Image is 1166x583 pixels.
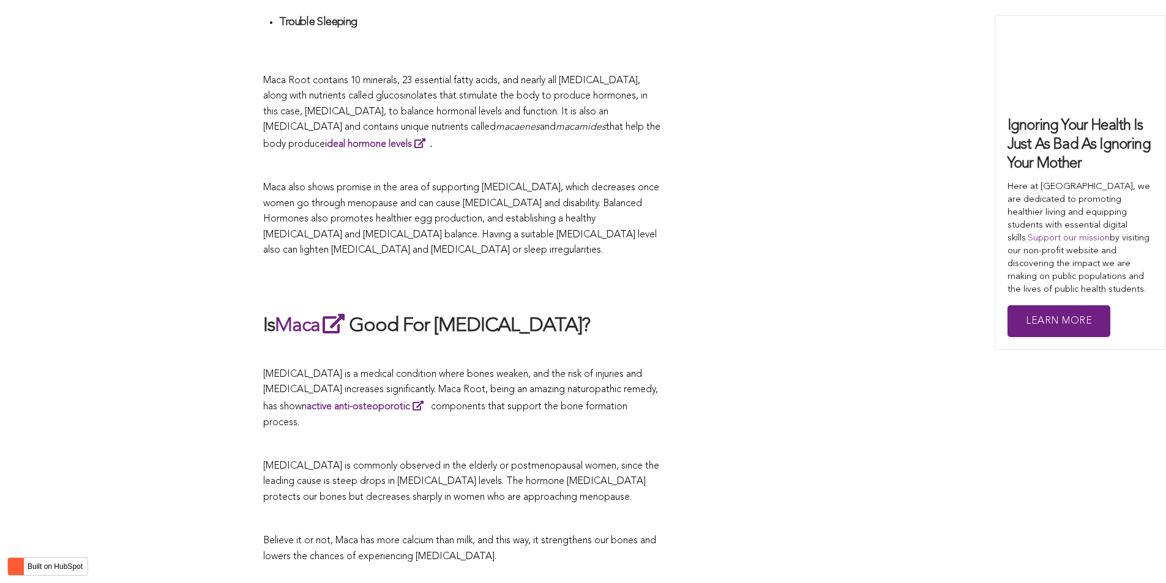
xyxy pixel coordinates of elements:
h2: Is Good For [MEDICAL_DATA]? [263,311,661,340]
span: and [540,122,556,132]
span: Maca also shows promise in the area of supporting [MEDICAL_DATA], which decreases once women go t... [263,183,659,255]
span: that help the body produce [263,122,660,149]
h4: Trouble Sleeping [279,15,661,29]
span: [MEDICAL_DATA] is commonly observed in the elderly or postmenopausal women, since the leading cau... [263,461,659,502]
a: active anti-osteoporotic [307,402,428,412]
label: Built on HubSpot [23,559,88,574]
span: [MEDICAL_DATA] is a medical condition where bones weaken, and the risk of injuries and [MEDICAL_D... [263,369,658,428]
strong: . [325,139,432,149]
button: Built on HubSpot [7,557,88,576]
span: Believe it or not, Maca has more calcium than milk, and this way, it strengthens our bones and lo... [263,536,656,562]
a: Learn More [1007,305,1110,338]
iframe: Chat Widget [1105,524,1166,583]
span: macamides [556,122,606,132]
span: Maca Root contains 10 minerals, 23 essential fatty acids, and nearly all [MEDICAL_DATA], along wi... [263,76,648,133]
a: ideal hormone levels [325,139,430,149]
a: Maca [275,316,349,336]
img: HubSpot sprocket logo [8,559,23,574]
span: macaenes [496,122,540,132]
